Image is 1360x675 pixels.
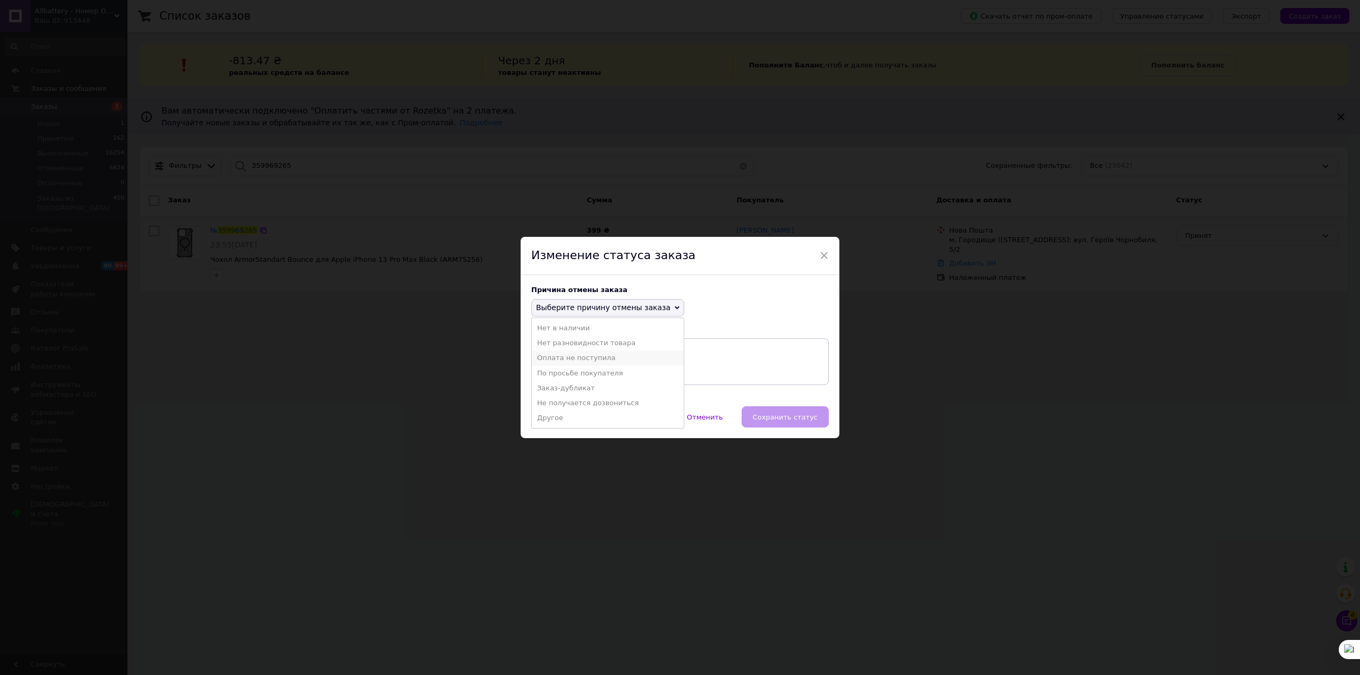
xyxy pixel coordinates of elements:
div: Изменение статуса заказа [521,237,839,275]
button: Отменить [676,406,734,428]
li: Другое [532,411,684,425]
li: Заказ-дубликат [532,381,684,396]
span: Выберите причину отмены заказа [536,303,670,312]
span: Отменить [687,413,723,421]
li: Не получается дозвониться [532,396,684,411]
li: Нет разновидности товара [532,336,684,351]
span: × [819,246,829,264]
li: По просьбе покупателя [532,366,684,381]
div: Причина отмены заказа [531,286,829,294]
li: Нет в наличии [532,321,684,336]
li: Оплата не поступила [532,351,684,365]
